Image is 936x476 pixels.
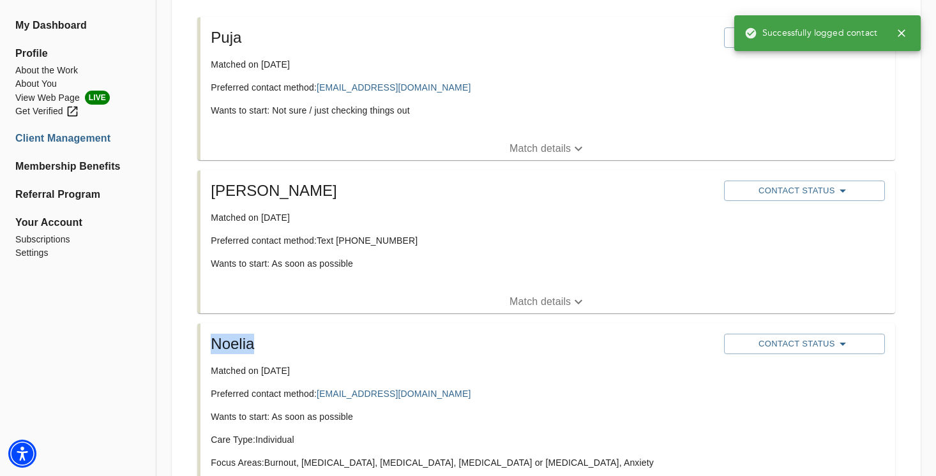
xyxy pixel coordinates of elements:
p: Focus Areas: Burnout, [MEDICAL_DATA], [MEDICAL_DATA], [MEDICAL_DATA] or [MEDICAL_DATA], Anxiety [211,456,714,469]
p: Preferred contact method: Text [PHONE_NUMBER] [211,234,714,247]
span: Contact Status [730,30,879,45]
a: About You [15,77,140,91]
a: [EMAIL_ADDRESS][DOMAIN_NAME] [317,389,471,399]
button: Contact Status [724,334,885,354]
p: Wants to start: As soon as possible [211,257,714,270]
p: Matched on [DATE] [211,58,714,71]
p: Care Type: Individual [211,433,714,446]
button: Contact Status [724,181,885,201]
a: Get Verified [15,105,140,118]
a: Client Management [15,131,140,146]
p: Preferred contact method: [211,387,714,400]
span: Profile [15,46,140,61]
button: Contact Status [724,27,885,48]
p: Matched on [DATE] [211,211,714,224]
a: [EMAIL_ADDRESS][DOMAIN_NAME] [317,82,471,93]
a: Settings [15,246,140,260]
p: Preferred contact method: [211,81,714,94]
p: Wants to start: As soon as possible [211,410,714,423]
a: Membership Benefits [15,159,140,174]
span: Your Account [15,215,140,230]
button: Match details [200,290,895,313]
p: Match details [510,141,571,156]
button: Match details [200,137,895,160]
h5: Puja [211,27,714,48]
a: My Dashboard [15,18,140,33]
span: Contact Status [730,183,879,198]
a: Referral Program [15,187,140,202]
a: About the Work [15,64,140,77]
span: Contact Status [730,336,879,352]
div: Get Verified [15,105,79,118]
a: Subscriptions [15,233,140,246]
li: View Web Page [15,91,140,105]
p: Match details [510,294,571,309]
div: Accessibility Menu [8,440,36,468]
a: View Web PageLIVE [15,91,140,105]
h5: Noelia [211,334,714,354]
h5: [PERSON_NAME] [211,181,714,201]
p: Matched on [DATE] [211,364,714,377]
p: Wants to start: Not sure / just checking things out [211,104,714,117]
span: LIVE [85,91,110,105]
span: Successfully logged contact [744,27,877,40]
